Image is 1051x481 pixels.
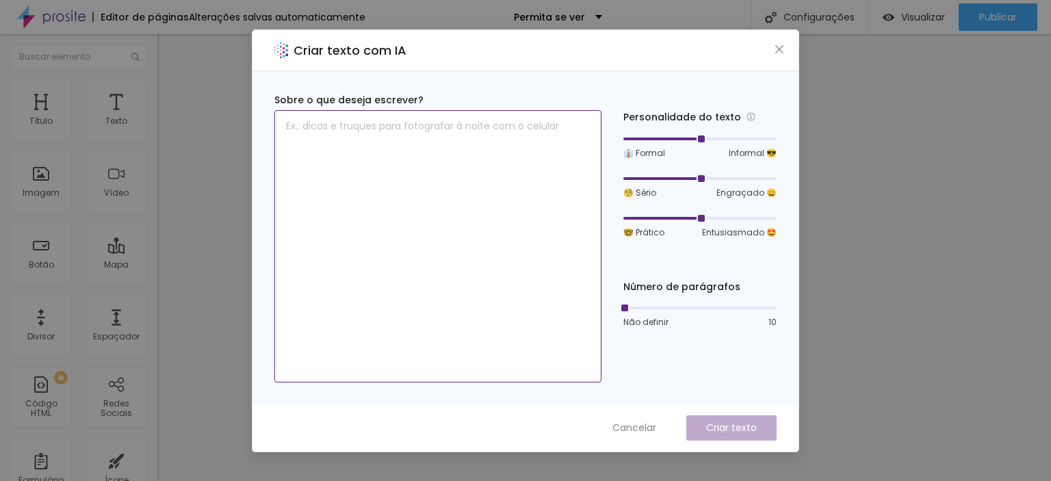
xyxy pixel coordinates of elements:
span: Informal 😎 [729,147,777,159]
div: Redes Sociais [89,399,143,419]
div: Editor de páginas [92,12,189,22]
h2: Criar texto com IA [294,41,406,60]
div: Alterações salvas automaticamente [189,12,365,22]
span: 🤓 Prático [623,226,664,239]
span: 10 [768,316,777,328]
div: Botão [29,260,54,270]
button: Cancelar [599,415,670,441]
input: Buscar elemento [10,44,147,69]
span: Cancelar [612,421,656,435]
button: Publicar [959,3,1037,31]
img: Icone [765,12,777,23]
span: Não definir [623,316,669,328]
img: Icone [131,53,140,61]
div: Imagem [23,188,60,198]
p: Permita se ver [514,12,585,22]
span: Engraçado 😄 [716,187,777,199]
span: 🧐 Sério [623,187,656,199]
div: Texto [105,116,127,126]
div: Personalidade do texto [623,109,777,125]
div: Vídeo [104,188,129,198]
div: Código HTML [14,399,68,419]
span: Entusiasmado 🤩 [702,226,777,239]
button: Criar texto [686,415,777,441]
button: Visualizar [869,3,959,31]
div: Número de parágrafos [623,280,777,294]
div: Divisor [27,332,55,341]
span: Visualizar [901,12,945,23]
iframe: Editor [157,34,1051,481]
div: Mapa [104,260,129,270]
div: Título [29,116,53,126]
span: 👔 Formal [623,147,665,159]
button: Close [773,42,787,56]
div: Espaçador [93,332,140,341]
img: view-1.svg [883,12,894,23]
span: Publicar [979,12,1017,23]
div: Sobre o que deseja escrever? [274,93,601,107]
span: close [774,44,785,55]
